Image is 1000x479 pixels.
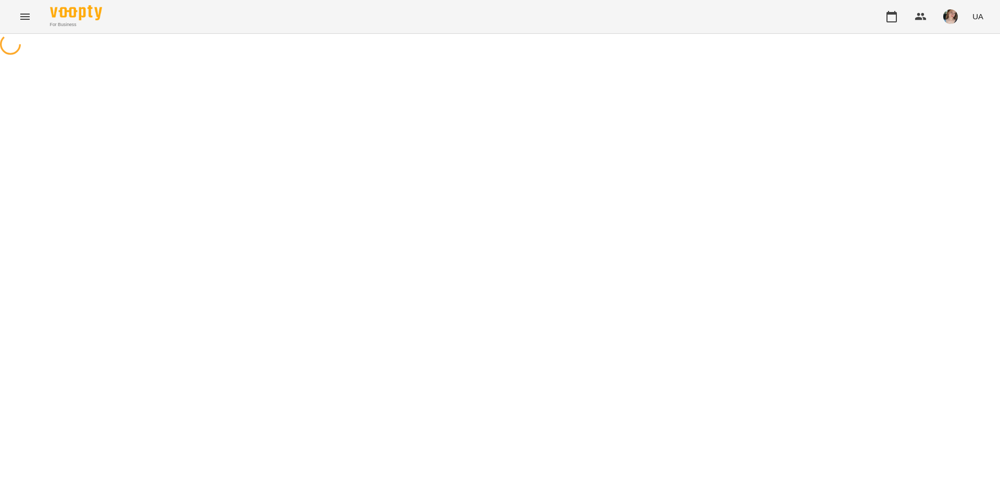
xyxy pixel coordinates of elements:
button: Menu [12,4,37,29]
button: UA [968,7,988,26]
img: Voopty Logo [50,5,102,20]
span: UA [972,11,983,22]
span: For Business [50,21,102,28]
img: 6afb9eb6cc617cb6866001ac461bd93f.JPG [943,9,958,24]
